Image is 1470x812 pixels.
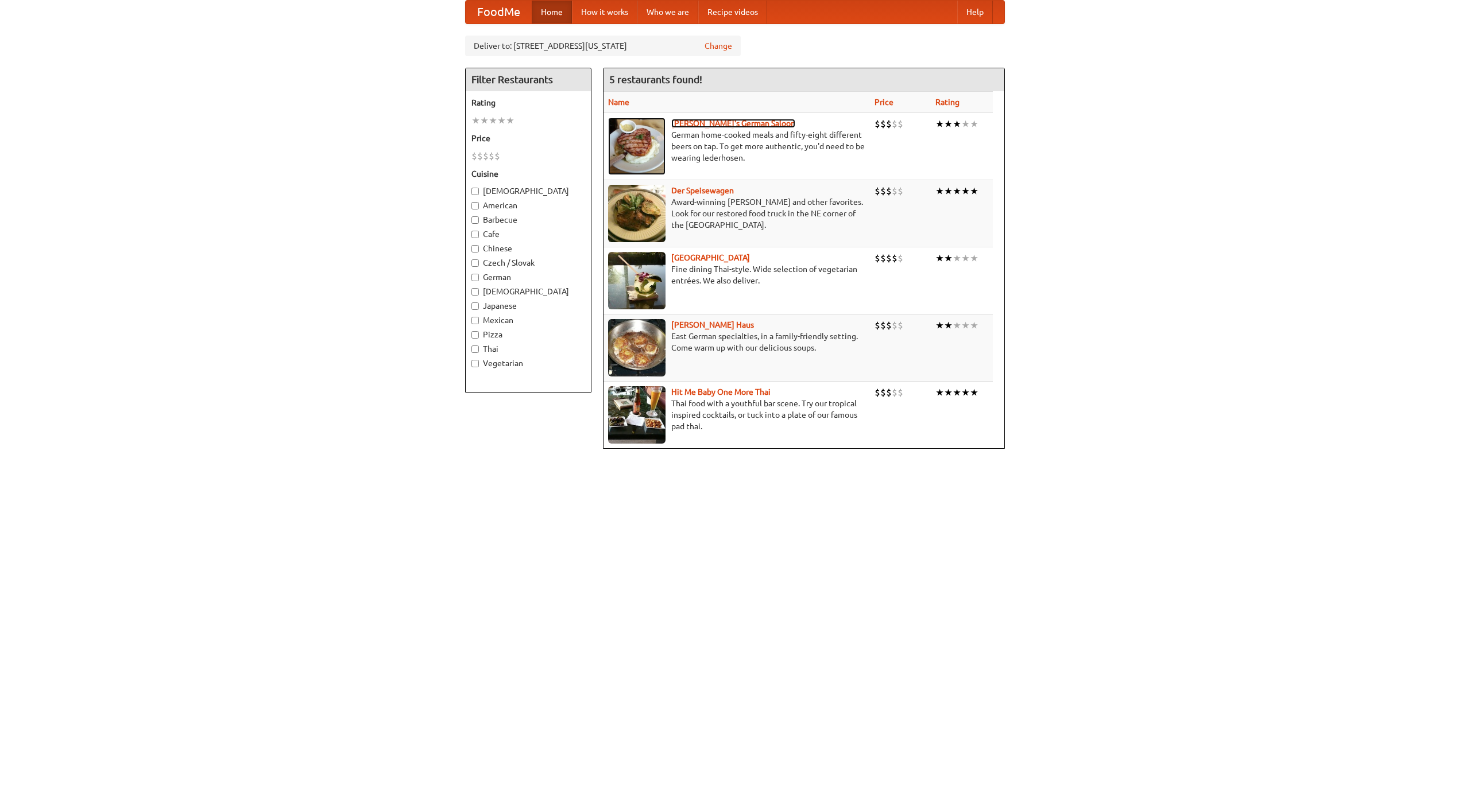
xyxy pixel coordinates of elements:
label: Barbecue [471,214,585,226]
p: Thai food with a youthful bar scene. Try our tropical inspired cocktails, or tuck into a plate of... [608,398,865,432]
li: $ [880,319,886,332]
a: Help [957,1,993,24]
li: $ [880,386,886,399]
li: $ [892,185,898,197]
b: [PERSON_NAME] Haus [671,320,754,329]
li: $ [898,386,903,399]
li: ★ [953,118,961,130]
label: Mexican [471,314,585,326]
li: $ [886,386,892,399]
a: Der Speisewagen [671,186,734,195]
label: Thai [471,343,585,355]
li: ★ [961,252,970,265]
a: [PERSON_NAME]'s German Saloon [671,119,795,128]
li: $ [892,118,898,130]
h5: Price [471,133,585,144]
li: $ [898,185,903,197]
li: $ [886,319,892,332]
p: Award-winning [PERSON_NAME] and other favorites. Look for our restored food truck in the NE corne... [608,196,865,231]
li: ★ [970,386,978,399]
li: $ [875,185,880,197]
input: Thai [471,345,479,353]
h5: Cuisine [471,168,585,180]
label: [DEMOGRAPHIC_DATA] [471,286,585,297]
li: $ [477,150,483,162]
li: $ [892,252,898,265]
input: Chinese [471,245,479,252]
input: Barbecue [471,216,479,224]
a: FoodMe [466,1,532,24]
label: American [471,200,585,211]
li: $ [898,319,903,332]
p: German home-cooked meals and fifty-eight different beers on tap. To get more authentic, you'd nee... [608,129,865,164]
img: esthers.jpg [608,118,666,175]
li: $ [471,150,477,162]
li: $ [880,185,886,197]
li: $ [892,319,898,332]
li: $ [494,150,500,162]
input: Czech / Slovak [471,259,479,267]
img: satay.jpg [608,252,666,309]
li: ★ [953,185,961,197]
a: Name [608,98,629,107]
li: ★ [471,114,480,127]
li: ★ [480,114,489,127]
label: Vegetarian [471,358,585,369]
b: Hit Me Baby One More Thai [671,387,771,397]
li: ★ [953,252,961,265]
li: ★ [489,114,497,127]
li: $ [886,185,892,197]
input: [DEMOGRAPHIC_DATA] [471,188,479,195]
img: babythai.jpg [608,386,666,444]
label: Japanese [471,300,585,312]
li: ★ [935,319,944,332]
input: [DEMOGRAPHIC_DATA] [471,288,479,296]
a: Recipe videos [698,1,767,24]
li: ★ [944,319,953,332]
label: [DEMOGRAPHIC_DATA] [471,185,585,197]
label: Cafe [471,228,585,240]
li: ★ [970,319,978,332]
input: Mexican [471,317,479,324]
p: Fine dining Thai-style. Wide selection of vegetarian entrées. We also deliver. [608,263,865,286]
label: German [471,271,585,283]
input: American [471,202,479,209]
h5: Rating [471,97,585,108]
input: German [471,274,479,281]
li: ★ [935,386,944,399]
li: ★ [935,252,944,265]
li: $ [898,252,903,265]
a: Rating [935,98,960,107]
li: ★ [961,319,970,332]
li: ★ [961,386,970,399]
label: Pizza [471,329,585,340]
div: Deliver to: [STREET_ADDRESS][US_STATE] [465,36,741,56]
input: Japanese [471,302,479,310]
label: Chinese [471,243,585,254]
li: $ [880,252,886,265]
li: $ [875,386,880,399]
li: ★ [944,386,953,399]
li: $ [483,150,489,162]
li: ★ [944,252,953,265]
li: ★ [970,252,978,265]
li: ★ [935,185,944,197]
li: ★ [961,185,970,197]
label: Czech / Slovak [471,257,585,269]
li: $ [886,118,892,130]
h4: Filter Restaurants [466,68,591,91]
li: ★ [935,118,944,130]
li: ★ [970,185,978,197]
input: Cafe [471,231,479,238]
li: ★ [961,118,970,130]
li: $ [880,118,886,130]
li: $ [875,319,880,332]
p: East German specialties, in a family-friendly setting. Come warm up with our delicious soups. [608,331,865,353]
a: Price [875,98,893,107]
li: ★ [953,319,961,332]
a: Who we are [637,1,698,24]
img: speisewagen.jpg [608,185,666,242]
a: [GEOGRAPHIC_DATA] [671,253,750,262]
